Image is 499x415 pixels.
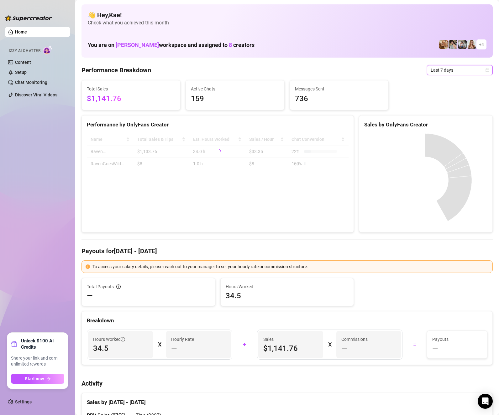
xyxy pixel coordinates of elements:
span: Last 7 days [431,65,489,75]
span: 8 [229,42,232,48]
h4: 👋 Hey, Kae ! [88,11,486,19]
span: — [341,343,347,353]
span: — [171,343,177,353]
button: Start nowarrow-right [11,374,64,384]
article: Commissions [341,336,368,343]
span: — [432,343,438,353]
a: Home [15,29,27,34]
span: $1,141.76 [87,93,175,105]
span: + 4 [479,41,484,48]
span: exclamation-circle [86,264,90,269]
strong: Unlock $100 AI Credits [21,338,64,350]
span: Total Sales [87,85,175,92]
span: Messages Sent [295,85,383,92]
span: — [87,291,93,301]
span: 159 [191,93,279,105]
img: ANDREA [458,40,467,49]
div: X [158,340,161,350]
img: Roux️‍ [439,40,448,49]
div: = [406,340,423,350]
a: Setup [15,70,27,75]
span: calendar [486,68,489,72]
span: 34.5 [93,343,148,353]
span: Hours Worked [226,283,349,290]
span: Check what you achieved this month [88,19,486,26]
a: Chat Monitoring [15,80,47,85]
div: X [328,340,331,350]
span: 736 [295,93,383,105]
span: Total Payouts [87,283,114,290]
h4: Performance Breakdown [81,66,151,74]
img: Roux [467,40,476,49]
img: AI Chatter [43,45,53,54]
span: [PERSON_NAME] [116,42,159,48]
div: Sales by [DATE] - [DATE] [87,393,487,407]
span: info-circle [116,284,121,289]
a: Settings [15,399,32,404]
span: Payouts [432,336,482,343]
div: Breakdown [87,316,487,325]
article: Hourly Rate [171,336,194,343]
a: Content [15,60,31,65]
span: Sales [263,336,318,343]
div: To access your salary details, please reach out to your manager to set your hourly rate or commis... [92,263,489,270]
h1: You are on workspace and assigned to creators [88,42,255,49]
span: info-circle [121,337,125,341]
div: Open Intercom Messenger [478,394,493,409]
span: Share your link and earn unlimited rewards [11,355,64,367]
span: Izzy AI Chatter [9,48,40,54]
span: gift [11,341,17,347]
a: Discover Viral Videos [15,92,57,97]
span: Active Chats [191,85,279,92]
h4: Activity [81,379,493,388]
span: $1,141.76 [263,343,318,353]
div: Sales by OnlyFans Creator [364,120,487,129]
span: loading [214,148,221,155]
div: Performance by OnlyFans Creator [87,120,349,129]
img: logo-BBDzfeDw.svg [5,15,52,21]
h4: Payouts for [DATE] - [DATE] [81,247,493,255]
span: Start now [25,376,44,381]
span: arrow-right [46,377,51,381]
span: 34.5 [226,291,349,301]
div: + [236,340,253,350]
span: Hours Worked [93,336,125,343]
img: Raven [449,40,457,49]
